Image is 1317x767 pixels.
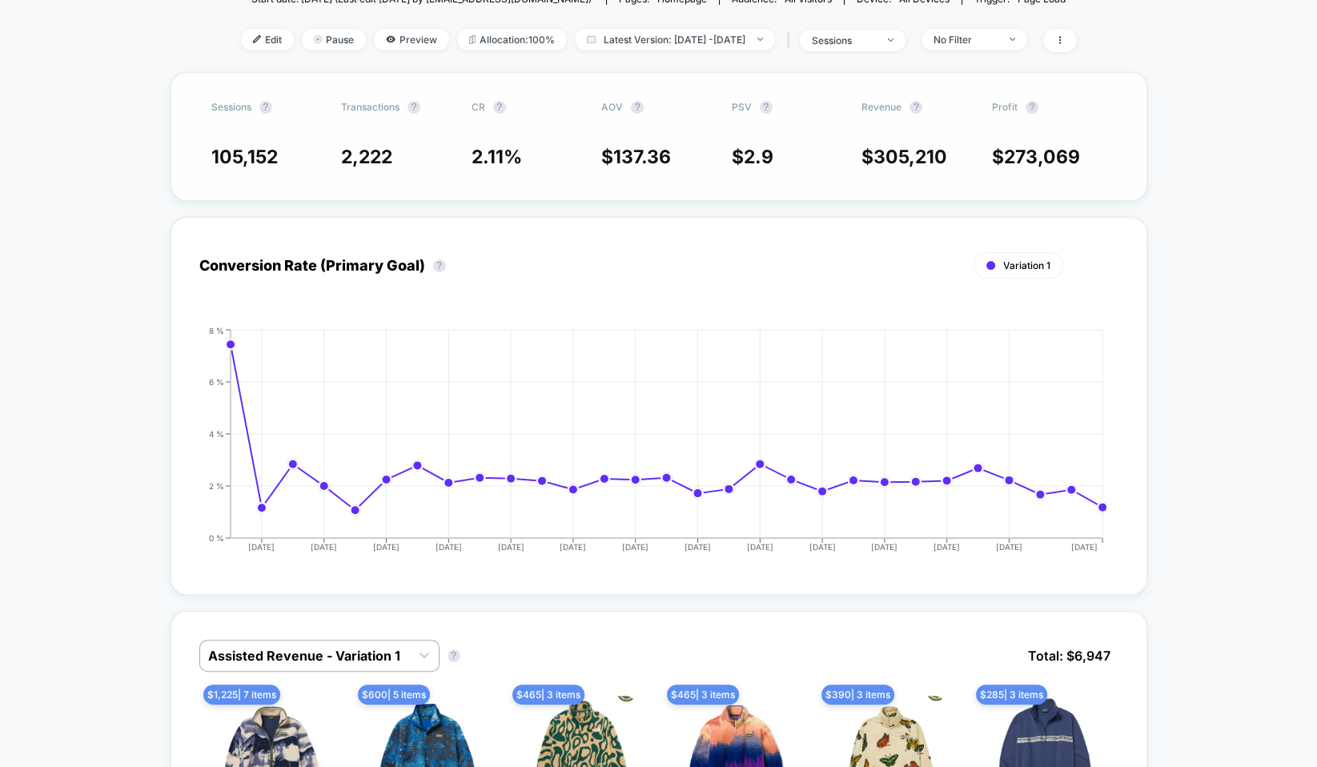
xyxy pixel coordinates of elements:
[472,101,485,113] span: CR
[436,542,462,552] tspan: [DATE]
[183,326,1102,566] div: CONVERSION_RATE
[1010,38,1015,41] img: end
[433,259,446,272] button: ?
[1003,259,1050,271] span: Variation 1
[211,101,251,113] span: Sessions
[812,34,876,46] div: sessions
[211,146,278,168] span: 105,152
[888,38,893,42] img: end
[358,685,430,705] span: $ 600 | 5 items
[992,146,1080,168] span: $
[1026,101,1038,114] button: ?
[732,146,773,168] span: $
[311,542,337,552] tspan: [DATE]
[302,29,366,50] span: Pause
[341,101,400,113] span: Transactions
[469,35,476,44] img: rebalance
[601,146,671,168] span: $
[732,101,752,113] span: PSV
[341,146,392,168] span: 2,222
[992,101,1018,113] span: Profit
[512,685,584,705] span: $ 465 | 3 items
[209,428,224,438] tspan: 4 %
[601,101,623,113] span: AOV
[259,101,272,114] button: ?
[408,101,420,114] button: ?
[209,532,224,542] tspan: 0 %
[622,542,648,552] tspan: [DATE]
[498,542,524,552] tspan: [DATE]
[209,325,224,335] tspan: 8 %
[457,29,567,50] span: Allocation: 100%
[821,685,894,705] span: $ 390 | 3 items
[1020,640,1118,672] span: Total: $ 6,947
[613,146,671,168] span: 137.36
[809,542,835,552] tspan: [DATE]
[587,35,596,43] img: calendar
[493,101,506,114] button: ?
[560,542,586,552] tspan: [DATE]
[744,146,773,168] span: 2.9
[873,146,947,168] span: 305,210
[472,146,522,168] span: 2.11 %
[575,29,775,50] span: Latest Version: [DATE] - [DATE]
[373,542,400,552] tspan: [DATE]
[374,29,449,50] span: Preview
[253,35,261,43] img: edit
[631,101,644,114] button: ?
[934,542,960,552] tspan: [DATE]
[861,101,901,113] span: Revenue
[747,542,773,552] tspan: [DATE]
[1004,146,1080,168] span: 273,069
[314,35,322,43] img: end
[685,542,711,552] tspan: [DATE]
[996,542,1022,552] tspan: [DATE]
[667,685,739,705] span: $ 465 | 3 items
[757,38,763,41] img: end
[209,480,224,490] tspan: 2 %
[934,34,998,46] div: No Filter
[241,29,294,50] span: Edit
[871,542,897,552] tspan: [DATE]
[976,685,1047,705] span: $ 285 | 3 items
[783,29,800,52] span: |
[760,101,773,114] button: ?
[861,146,947,168] span: $
[209,376,224,386] tspan: 6 %
[909,101,922,114] button: ?
[448,649,460,662] button: ?
[203,685,280,705] span: $ 1,225 | 7 items
[248,542,275,552] tspan: [DATE]
[1071,542,1098,552] tspan: [DATE]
